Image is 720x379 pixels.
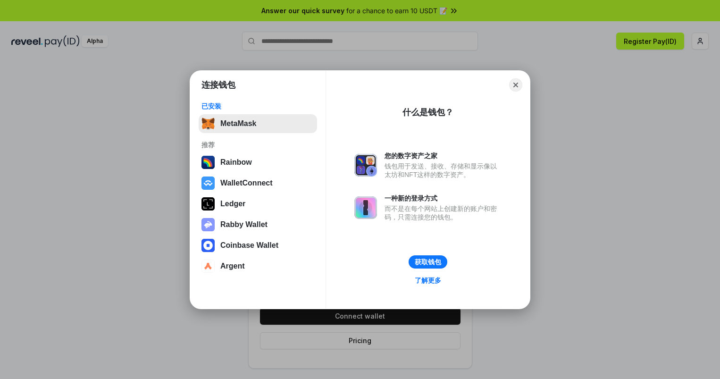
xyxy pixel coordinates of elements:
div: 获取钱包 [415,258,441,266]
button: Argent [199,257,317,276]
button: Rainbow [199,153,317,172]
h1: 连接钱包 [201,79,235,91]
div: WalletConnect [220,179,273,187]
button: 获取钱包 [409,255,447,269]
div: Rainbow [220,158,252,167]
div: 而不是在每个网站上创建新的账户和密码，只需连接您的钱包。 [385,204,502,221]
div: 一种新的登录方式 [385,194,502,202]
img: svg+xml,%3Csvg%20xmlns%3D%22http%3A%2F%2Fwww.w3.org%2F2000%2Fsvg%22%20width%3D%2228%22%20height%3... [201,197,215,211]
div: Rabby Wallet [220,220,268,229]
div: 钱包用于发送、接收、存储和显示像以太坊和NFT这样的数字资产。 [385,162,502,179]
div: MetaMask [220,119,256,128]
div: Coinbase Wallet [220,241,278,250]
div: Argent [220,262,245,270]
button: WalletConnect [199,174,317,193]
img: svg+xml,%3Csvg%20width%3D%22120%22%20height%3D%22120%22%20viewBox%3D%220%200%20120%20120%22%20fil... [201,156,215,169]
div: 什么是钱包？ [402,107,453,118]
img: svg+xml,%3Csvg%20width%3D%2228%22%20height%3D%2228%22%20viewBox%3D%220%200%2028%2028%22%20fill%3D... [201,239,215,252]
button: Close [509,78,522,92]
div: 已安装 [201,102,314,110]
img: svg+xml,%3Csvg%20xmlns%3D%22http%3A%2F%2Fwww.w3.org%2F2000%2Fsvg%22%20fill%3D%22none%22%20viewBox... [354,154,377,177]
img: svg+xml,%3Csvg%20fill%3D%22none%22%20height%3D%2233%22%20viewBox%3D%220%200%2035%2033%22%20width%... [201,117,215,130]
div: Ledger [220,200,245,208]
img: svg+xml,%3Csvg%20xmlns%3D%22http%3A%2F%2Fwww.w3.org%2F2000%2Fsvg%22%20fill%3D%22none%22%20viewBox... [354,196,377,219]
img: svg+xml,%3Csvg%20xmlns%3D%22http%3A%2F%2Fwww.w3.org%2F2000%2Fsvg%22%20fill%3D%22none%22%20viewBox... [201,218,215,231]
button: Ledger [199,194,317,213]
a: 了解更多 [409,274,447,286]
div: 了解更多 [415,276,441,285]
button: Rabby Wallet [199,215,317,234]
div: 推荐 [201,141,314,149]
div: 您的数字资产之家 [385,152,502,160]
img: svg+xml,%3Csvg%20width%3D%2228%22%20height%3D%2228%22%20viewBox%3D%220%200%2028%2028%22%20fill%3D... [201,177,215,190]
button: Coinbase Wallet [199,236,317,255]
button: MetaMask [199,114,317,133]
img: svg+xml,%3Csvg%20width%3D%2228%22%20height%3D%2228%22%20viewBox%3D%220%200%2028%2028%22%20fill%3D... [201,260,215,273]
